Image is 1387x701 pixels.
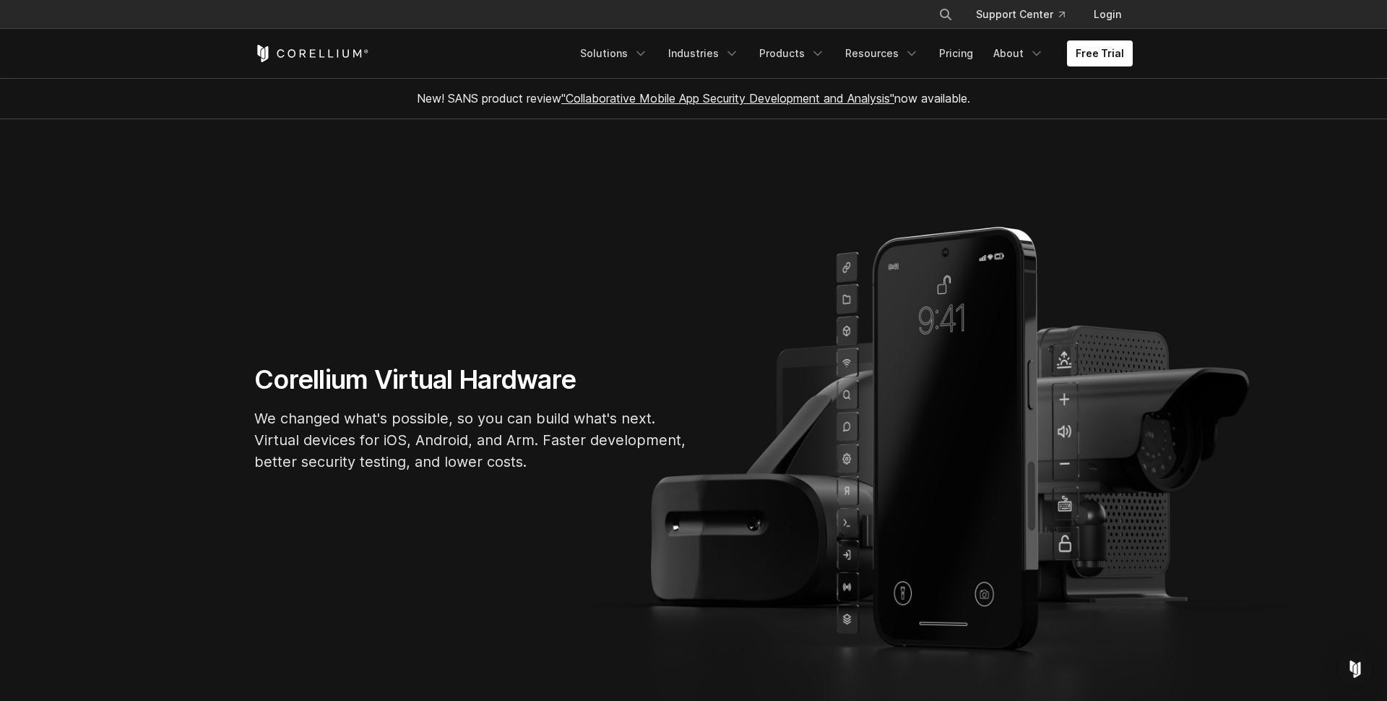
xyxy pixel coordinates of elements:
a: Solutions [571,40,657,66]
div: Open Intercom Messenger [1338,652,1373,687]
button: Search [933,1,959,27]
div: Navigation Menu [921,1,1133,27]
a: Corellium Home [254,45,369,62]
h1: Corellium Virtual Hardware [254,364,688,396]
div: Navigation Menu [571,40,1133,66]
span: New! SANS product review now available. [417,91,970,106]
a: Resources [837,40,928,66]
a: Pricing [930,40,982,66]
a: Products [751,40,834,66]
a: About [985,40,1053,66]
a: Support Center [964,1,1076,27]
a: "Collaborative Mobile App Security Development and Analysis" [561,91,894,106]
a: Login [1082,1,1133,27]
p: We changed what's possible, so you can build what's next. Virtual devices for iOS, Android, and A... [254,408,688,473]
a: Free Trial [1067,40,1133,66]
a: Industries [660,40,748,66]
